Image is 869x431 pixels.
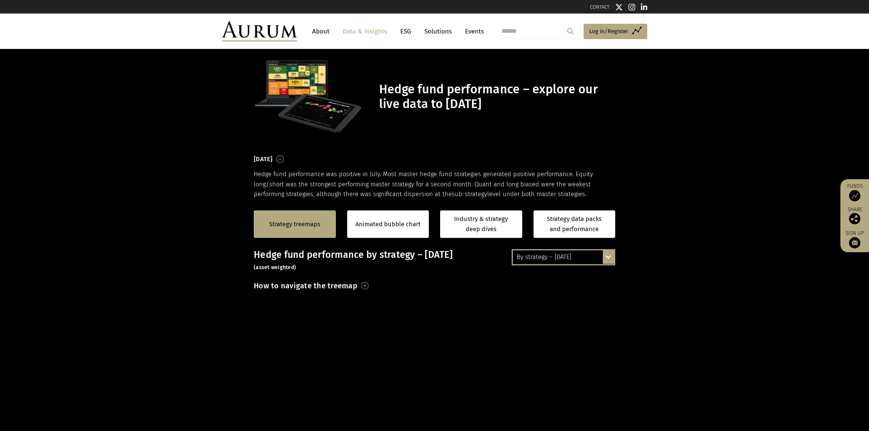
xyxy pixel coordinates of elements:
[590,4,610,10] a: CONTACT
[849,190,860,201] img: Access Funds
[563,24,578,39] input: Submit
[254,154,273,165] h3: [DATE]
[254,249,615,272] h3: Hedge fund performance by strategy – [DATE]
[584,24,647,40] a: Log in/Register
[615,3,623,11] img: Twitter icon
[849,213,860,224] img: Share this post
[513,250,614,264] div: By strategy – [DATE]
[308,24,333,38] a: About
[844,230,865,248] a: Sign up
[421,24,456,38] a: Solutions
[269,219,320,229] a: Strategy treemaps
[222,21,297,41] img: Aurum
[844,207,865,224] div: Share
[452,190,487,198] span: sub-strategy
[844,183,865,201] a: Funds
[628,3,635,11] img: Instagram icon
[355,219,421,229] a: Animated bubble chart
[589,27,628,36] span: Log in/Register
[254,264,296,271] small: (asset weighted)
[461,24,484,38] a: Events
[440,210,522,238] a: Industry & strategy deep dives
[254,169,615,199] p: Hedge fund performance was positive in July. Most master hedge fund strategies generated positive...
[641,3,648,11] img: Linkedin icon
[339,24,391,38] a: Data & Insights
[254,279,357,292] h3: How to navigate the treemap
[396,24,415,38] a: ESG
[379,82,613,111] h1: Hedge fund performance – explore our live data to [DATE]
[534,210,616,238] a: Strategy data packs and performance
[849,237,860,248] img: Sign up to our newsletter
